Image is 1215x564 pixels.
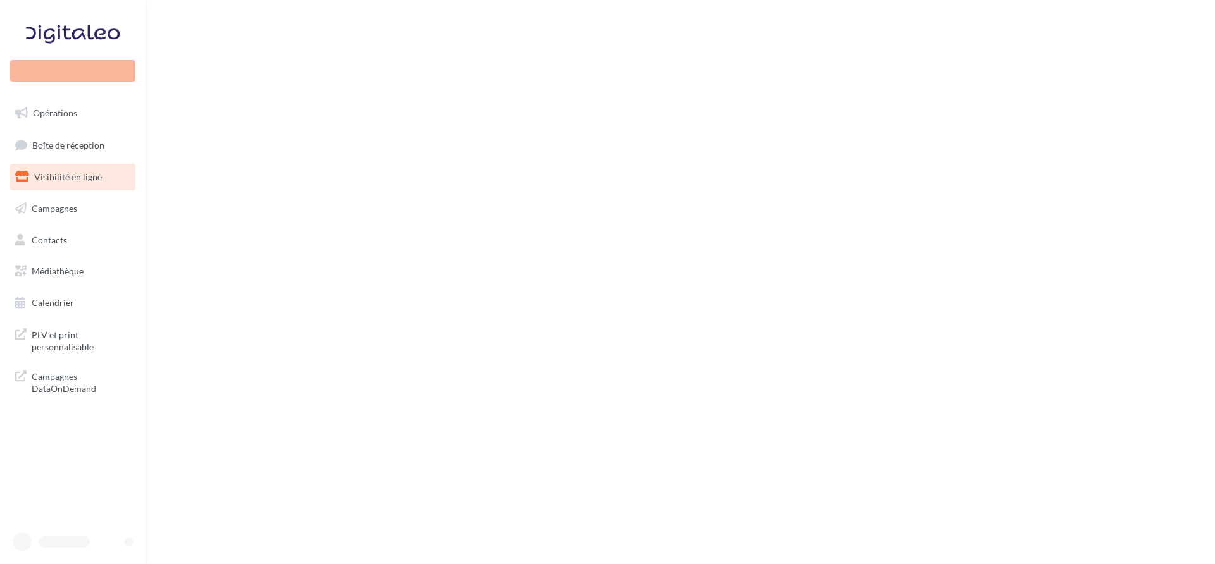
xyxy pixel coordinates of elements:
a: Médiathèque [8,258,138,285]
div: Nouvelle campagne [10,60,135,82]
a: Calendrier [8,290,138,316]
a: Campagnes [8,195,138,222]
span: Opérations [33,107,77,118]
span: Campagnes [32,203,77,214]
a: Opérations [8,100,138,126]
a: Boîte de réception [8,132,138,159]
span: PLV et print personnalisable [32,326,130,353]
span: Médiathèque [32,266,84,276]
span: Visibilité en ligne [34,171,102,182]
a: Visibilité en ligne [8,164,138,190]
a: Campagnes DataOnDemand [8,363,138,400]
a: Contacts [8,227,138,254]
span: Boîte de réception [32,139,104,150]
span: Contacts [32,234,67,245]
a: PLV et print personnalisable [8,321,138,359]
span: Campagnes DataOnDemand [32,368,130,395]
span: Calendrier [32,297,74,308]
